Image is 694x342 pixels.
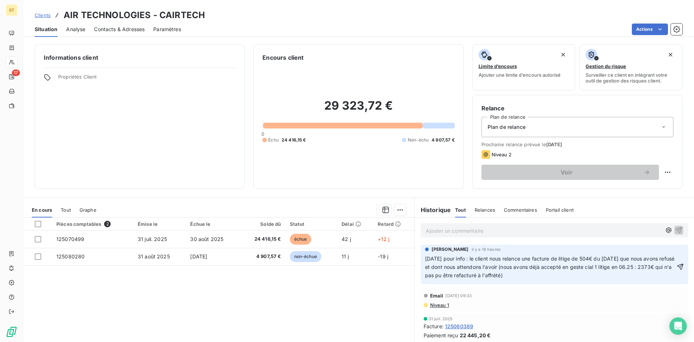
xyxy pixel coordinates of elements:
div: Échue le [190,221,235,227]
span: 125080280 [56,253,85,259]
span: Niveau 2 [492,152,511,157]
span: Portail client [546,207,574,213]
span: Limite d’encours [479,63,517,69]
img: Logo LeanPay [6,326,17,338]
span: 4 907,57 € [432,137,455,143]
button: Voir [481,165,659,180]
div: Émise le [138,221,181,227]
div: Solde dû [244,221,281,227]
span: Ajouter une limite d’encours autorisé [479,72,561,78]
span: 31 juil. 2025 [429,317,453,321]
span: 30 août 2025 [190,236,223,242]
span: 11 j [342,253,349,259]
h6: Encours client [262,53,304,62]
span: échue [290,234,312,245]
div: Statut [290,221,333,227]
span: Gestion du risque [586,63,626,69]
span: Propriétés Client [58,74,236,84]
button: Limite d’encoursAjouter une limite d’encours autorisé [472,44,575,90]
span: Email [430,293,444,299]
span: 24 416,15 € [244,236,281,243]
div: Pièces comptables [56,221,129,227]
span: [PERSON_NAME] [432,246,469,253]
span: 31 juil. 2025 [138,236,167,242]
button: Actions [632,24,668,35]
span: Plan de relance [488,123,526,131]
span: Situation [35,26,57,33]
div: Retard [378,221,410,227]
span: Échu [268,137,279,143]
span: il y a 18 heures [472,247,501,252]
span: 42 j [342,236,351,242]
span: Clients [35,12,51,18]
span: Paramètres [153,26,181,33]
h3: AIR TECHNOLOGIES - CAIRTECH [64,9,205,22]
span: Tout [455,207,466,213]
h6: Historique [415,206,451,214]
span: Commentaires [504,207,537,213]
span: Contacts & Adresses [94,26,145,33]
span: 4 907,57 € [244,253,281,260]
span: Niveau 1 [429,302,449,308]
span: Prochaine relance prévue le [481,142,673,147]
span: Analyse [66,26,85,33]
span: 125060389 [445,322,473,330]
button: Gestion du risqueSurveiller ce client en intégrant votre outil de gestion des risques client. [579,44,682,90]
span: 31 août 2025 [138,253,170,259]
h2: 29 323,72 € [262,98,454,120]
span: 0 [261,131,264,137]
span: 125070499 [56,236,84,242]
span: Relances [475,207,495,213]
span: [DATE] pour info : le client nous relance une facture de litige de 504€ du [DATE] que nous avons ... [425,256,676,278]
span: [DATE] 09:33 [445,294,472,298]
span: [DATE] [546,142,562,147]
div: Open Intercom Messenger [669,317,687,335]
span: Paiement reçu [424,332,458,339]
div: ST [6,4,17,16]
a: Clients [35,12,51,19]
div: Délai [342,221,369,227]
span: Voir [490,169,643,175]
h6: Relance [481,104,673,113]
span: Non-échu [408,137,429,143]
span: Facture : [424,322,444,330]
span: 22 445,20 € [460,332,491,339]
span: +12 j [378,236,389,242]
span: En cours [32,207,52,213]
span: Graphe [80,207,97,213]
span: -19 j [378,253,388,259]
span: [DATE] [190,253,207,259]
span: non-échue [290,251,321,262]
h6: Informations client [44,53,236,62]
span: 24 416,15 € [282,137,306,143]
span: Tout [61,207,71,213]
span: 2 [104,221,111,227]
span: Surveiller ce client en intégrant votre outil de gestion des risques client. [586,72,676,84]
span: 17 [12,69,20,76]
